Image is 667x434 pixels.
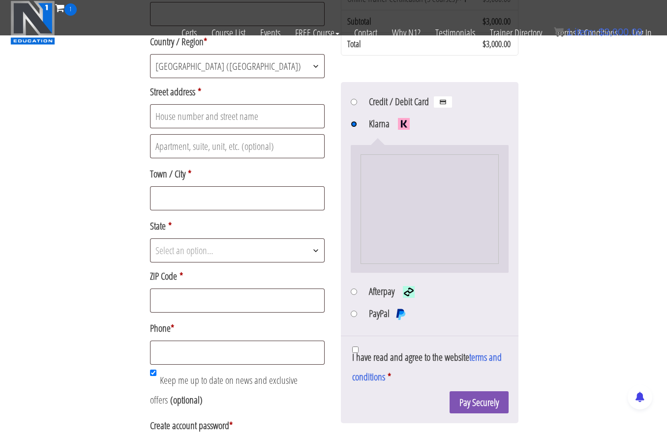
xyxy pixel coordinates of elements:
span: State [150,238,325,262]
label: Phone [150,318,325,338]
a: Log In [625,16,659,50]
label: Street address [150,82,325,102]
img: icon11.png [554,27,564,37]
iframe: Secure payment input frame [365,156,490,257]
span: $ [599,27,604,37]
abbr: required [388,370,391,383]
span: Select an option… [155,244,213,257]
a: Why N1? [385,16,428,50]
span: item: [575,27,596,37]
label: Town / City [150,164,325,184]
span: I have read and agree to the website [352,350,502,383]
a: Terms & Conditions [549,16,625,50]
a: 1 item: $3,000.00 [554,27,642,37]
img: PayPal [394,308,406,320]
button: Pay Securely [450,391,509,413]
input: Apartment, suite, unit, etc. (optional) [150,134,325,158]
span: 1 [64,3,77,16]
label: Afterpay [369,282,418,301]
img: Afterpay [399,286,418,298]
bdi: 3,000.00 [599,27,642,37]
span: Country / Region [150,54,325,78]
input: I have read and agree to the websiteterms and conditions * [352,347,359,353]
img: Klarna [394,118,413,130]
label: Credit / Debit Card [369,92,452,112]
a: Trainer Directory [483,16,549,50]
a: Certs [174,16,204,50]
span: Keep me up to date on news and exclusive offers [150,374,298,406]
label: ZIP Code [150,266,325,286]
a: Contact [347,16,385,50]
label: Klarna [369,114,413,134]
img: Credit / Debit Card [434,96,452,108]
a: Course List [204,16,253,50]
input: House number and street name [150,104,325,128]
label: State [150,216,325,236]
a: FREE Course [288,16,347,50]
a: Events [253,16,288,50]
span: 1 [566,27,572,37]
span: United States (US) [151,55,324,78]
a: 1 [55,1,77,14]
a: Testimonials [428,16,483,50]
label: PayPal [369,304,406,323]
input: Keep me up to date on news and exclusive offers (optional) [150,370,156,376]
span: (optional) [170,393,203,406]
img: n1-education [10,0,55,45]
